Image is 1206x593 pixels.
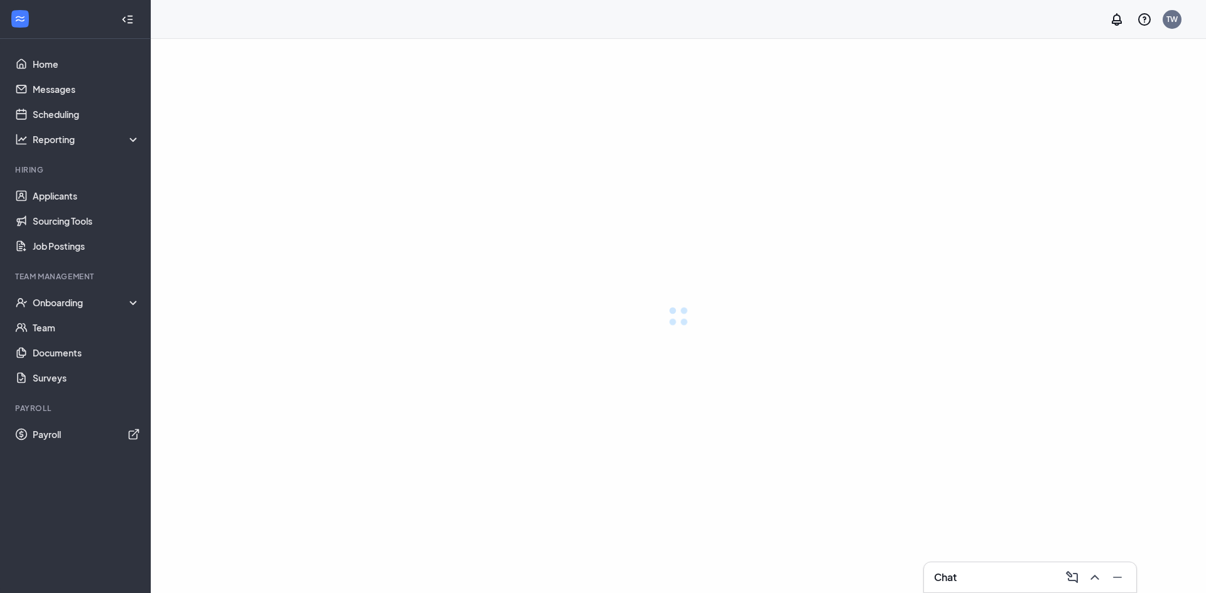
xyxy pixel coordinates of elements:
[1084,567,1104,587] button: ChevronUp
[33,422,140,447] a: PayrollExternalLink
[1106,567,1126,587] button: Minimize
[1137,12,1152,27] svg: QuestionInfo
[33,51,140,77] a: Home
[15,164,138,175] div: Hiring
[15,133,28,146] svg: Analysis
[15,271,138,282] div: Team Management
[15,296,28,309] svg: UserCheck
[121,13,134,26] svg: Collapse
[15,403,138,414] div: Payroll
[33,365,140,390] a: Surveys
[33,102,140,127] a: Scheduling
[1166,14,1178,24] div: TW
[1061,567,1081,587] button: ComposeMessage
[1110,570,1125,585] svg: Minimize
[1065,570,1080,585] svg: ComposeMessage
[33,133,141,146] div: Reporting
[33,77,140,102] a: Messages
[14,13,26,25] svg: WorkstreamLogo
[33,296,141,309] div: Onboarding
[33,315,140,340] a: Team
[33,340,140,365] a: Documents
[33,208,140,233] a: Sourcing Tools
[1087,570,1102,585] svg: ChevronUp
[33,233,140,259] a: Job Postings
[934,570,957,584] h3: Chat
[33,183,140,208] a: Applicants
[1109,12,1124,27] svg: Notifications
